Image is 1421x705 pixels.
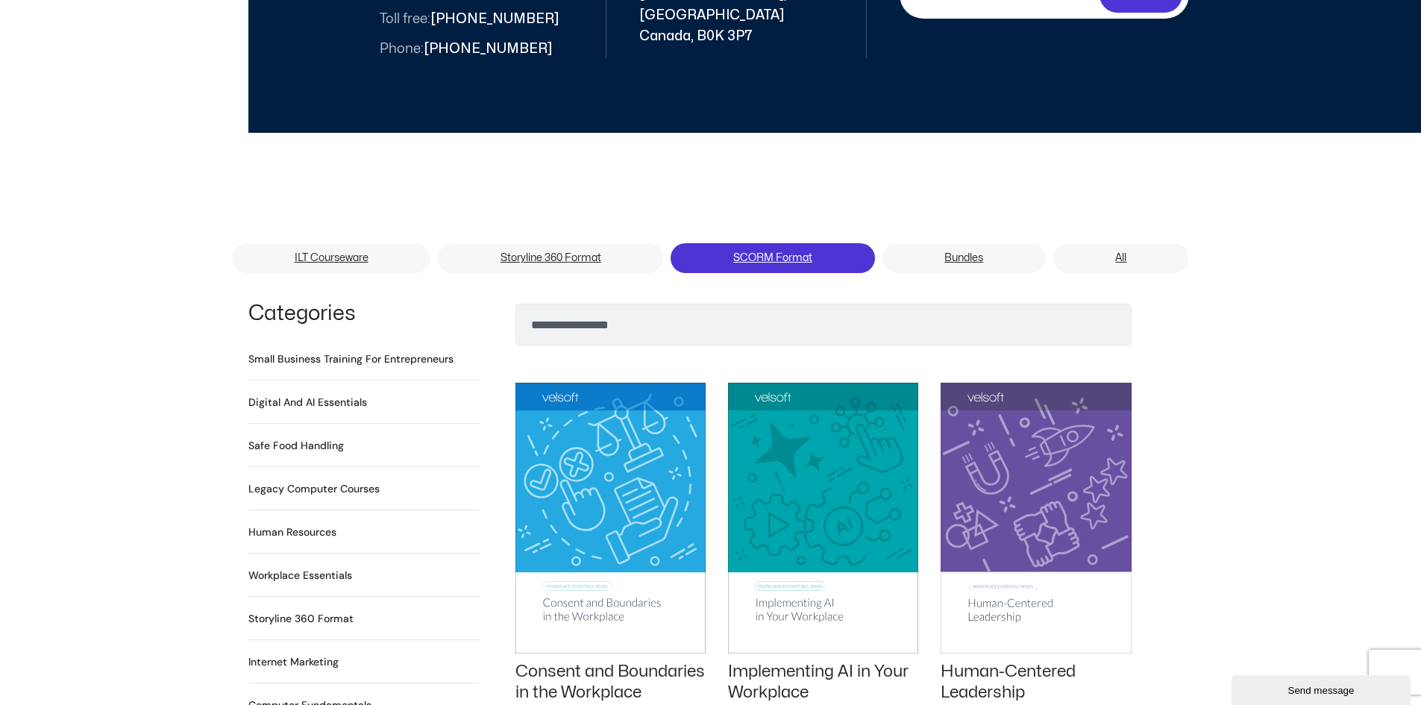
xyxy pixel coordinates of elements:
a: Visit product category Workplace Essentials [248,568,352,583]
a: Visit product category Legacy Computer Courses [248,481,380,497]
a: Bundles [882,243,1046,273]
span: Toll free: [380,13,430,25]
span: [PHONE_NUMBER] [380,40,552,58]
a: Visit product category Storyline 360 Format [248,611,354,627]
nav: Menu [232,243,1189,278]
a: Visit product category Digital and AI Essentials [248,395,367,410]
a: Implementing AI in Your Workplace [728,663,909,701]
a: Human-Centered Leadership [941,663,1076,701]
h2: Small Business Training for Entrepreneurs [248,351,454,367]
h2: Digital and AI Essentials [248,395,367,410]
h1: Categories [248,304,480,325]
a: ILT Courseware [232,243,430,273]
iframe: chat widget [1232,672,1414,705]
h2: Workplace Essentials [248,568,352,583]
a: All [1053,243,1189,273]
h2: Internet Marketing [248,654,339,670]
h2: Legacy Computer Courses [248,481,380,497]
a: Visit product category Internet Marketing [248,654,339,670]
h2: Storyline 360 Format [248,611,354,627]
h2: Safe Food Handling [248,438,344,454]
a: Visit product category Human Resources [248,524,336,540]
a: Storyline 360 Format [438,243,663,273]
a: Visit product category Safe Food Handling [248,438,344,454]
h2: Human Resources [248,524,336,540]
a: Visit product category Small Business Training for Entrepreneurs [248,351,454,367]
span: Phone: [380,43,424,55]
span: [PHONE_NUMBER] [380,10,559,28]
a: Consent and Boundaries in the Workplace [515,663,705,701]
a: SCORM Format [671,243,874,273]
